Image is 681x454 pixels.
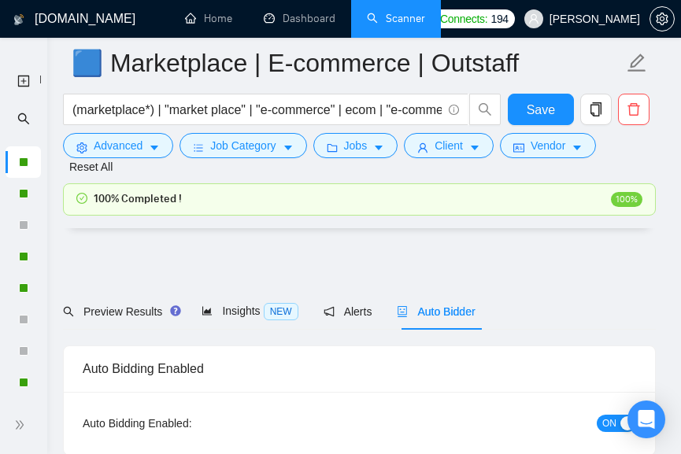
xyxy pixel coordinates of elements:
span: double-right [14,417,30,433]
span: 100% Completed ! [94,190,182,208]
span: Insights [202,305,298,317]
button: settingAdvancedcaret-down [63,133,173,158]
span: Vendor [531,137,565,154]
button: barsJob Categorycaret-down [180,133,306,158]
span: 100% [611,192,642,207]
span: Connects: [440,10,487,28]
span: search [63,306,74,317]
a: dashboardDashboard [264,12,335,25]
li: New Scanner [6,65,41,96]
span: caret-down [469,142,480,153]
span: Advanced [94,137,142,154]
span: user [528,13,539,24]
span: setting [650,13,674,25]
span: user [417,142,428,153]
a: homeHome [185,12,232,25]
span: Client [435,137,463,154]
button: delete [618,94,650,125]
span: search [470,102,500,116]
span: search [17,102,30,134]
span: bars [193,142,204,153]
span: caret-down [283,142,294,153]
span: NEW [264,303,298,320]
span: info-circle [449,105,459,115]
span: caret-down [572,142,583,153]
button: userClientcaret-down [404,133,494,158]
span: copy [581,102,611,116]
span: Job Category [210,137,276,154]
span: edit [627,53,647,73]
button: folderJobscaret-down [313,133,398,158]
div: Auto Bidding Enabled: [83,415,267,432]
a: Reset All [69,158,113,175]
input: Search Freelance Jobs... [72,100,442,120]
span: ON [602,415,616,432]
span: setting [76,142,87,153]
button: Save [508,94,574,125]
span: notification [324,306,335,317]
span: caret-down [149,142,160,153]
div: Auto Bidding Enabled [83,346,636,391]
span: caret-down [373,142,384,153]
a: setting [650,13,675,25]
span: idcard [513,142,524,153]
span: Auto Bidder [397,305,475,318]
a: New Scanner [17,65,30,97]
span: robot [397,306,408,317]
button: copy [580,94,612,125]
div: Open Intercom Messenger [627,400,665,438]
input: Scanner name... [72,43,624,83]
a: searchScanner [367,12,425,25]
span: Jobs [344,137,368,154]
button: search [469,94,501,125]
span: area-chart [202,305,213,316]
span: 194 [490,10,508,28]
span: Preview Results [63,305,176,318]
span: Alerts [324,305,372,318]
button: idcardVendorcaret-down [500,133,596,158]
span: check-circle [76,193,87,204]
span: Save [527,100,555,120]
div: Tooltip anchor [168,304,183,318]
button: setting [650,6,675,31]
img: logo [13,7,24,32]
span: folder [327,142,338,153]
span: delete [619,102,649,116]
